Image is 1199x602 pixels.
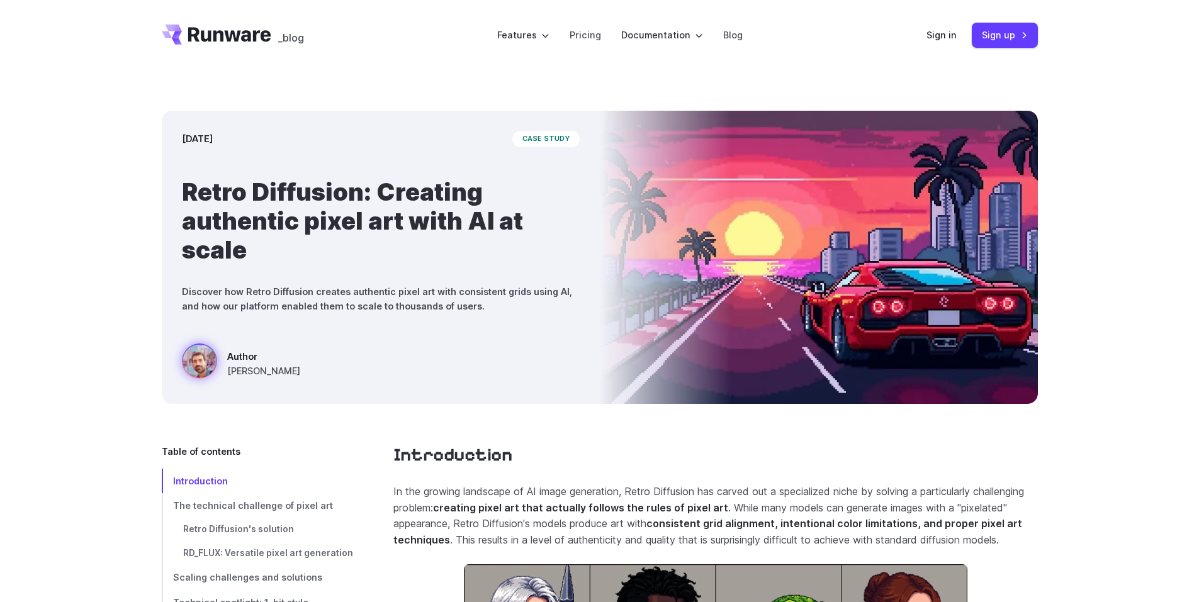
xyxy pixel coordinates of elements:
a: Pricing [570,28,601,42]
span: The technical challenge of pixel art [173,500,333,511]
strong: consistent grid alignment, intentional color limitations, and proper pixel art techniques [393,517,1022,546]
a: RD_FLUX: Versatile pixel art generation [162,542,353,566]
span: Author [227,349,300,364]
a: _blog [278,25,304,45]
span: Introduction [173,476,228,486]
a: Introduction [162,469,353,493]
a: Sign up [972,23,1038,47]
time: [DATE] [182,131,213,146]
a: Blog [723,28,743,42]
a: Go to / [162,25,271,45]
a: Retro Diffusion's solution [162,518,353,542]
label: Documentation [621,28,703,42]
a: The technical challenge of pixel art [162,493,353,518]
span: case study [512,131,580,147]
span: _blog [278,33,304,43]
a: Introduction [393,444,512,466]
span: RD_FLUX: Versatile pixel art generation [183,548,353,558]
p: Discover how Retro Diffusion creates authentic pixel art with consistent grids using AI, and how ... [182,284,580,313]
span: Retro Diffusion's solution [183,524,294,534]
img: a red sports car on a futuristic highway with a sunset and city skyline in the background, styled... [600,111,1038,404]
span: Table of contents [162,444,240,459]
a: Sign in [926,28,957,42]
strong: creating pixel art that actually follows the rules of pixel art [433,501,728,514]
h1: Retro Diffusion: Creating authentic pixel art with AI at scale [182,177,580,264]
span: Scaling challenges and solutions [173,572,322,582]
p: In the growing landscape of AI image generation, Retro Diffusion has carved out a specialized nic... [393,484,1038,548]
a: a red sports car on a futuristic highway with a sunset and city skyline in the background, styled... [182,343,300,384]
label: Features [497,28,549,42]
span: [PERSON_NAME] [227,364,300,378]
a: Scaling challenges and solutions [162,565,353,589]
